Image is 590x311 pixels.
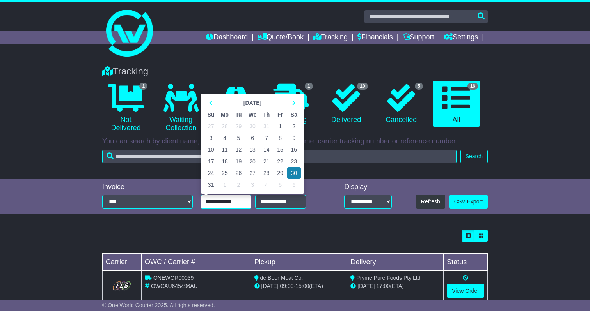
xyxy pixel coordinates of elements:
[259,179,273,191] td: 4
[449,195,488,209] a: CSV Export
[287,155,301,167] td: 23
[273,144,287,155] td: 15
[313,31,348,44] a: Tracking
[287,167,301,179] td: 30
[218,109,232,120] th: Mo
[254,282,344,290] div: - (ETA)
[232,155,245,167] td: 19
[259,120,273,132] td: 31
[204,167,218,179] td: 24
[357,283,375,289] span: [DATE]
[232,132,245,144] td: 5
[356,275,420,281] span: Pryme Pure Foods Pty Ltd
[204,120,218,132] td: 27
[259,144,273,155] td: 14
[259,167,273,179] td: 28
[357,31,393,44] a: Financials
[280,283,294,289] span: 09:00
[153,275,194,281] span: ONEWOR00039
[376,283,390,289] span: 17:00
[102,81,149,135] a: 1 Not Delivered
[218,97,287,109] th: Select Month
[273,167,287,179] td: 29
[460,150,488,163] button: Search
[467,83,478,90] span: 16
[139,83,147,90] span: 1
[245,109,259,120] th: We
[273,155,287,167] td: 22
[218,120,232,132] td: 28
[344,183,392,191] div: Display
[245,179,259,191] td: 3
[245,132,259,144] td: 6
[273,179,287,191] td: 5
[232,144,245,155] td: 12
[415,83,423,90] span: 5
[204,132,218,144] td: 3
[259,132,273,144] td: 7
[245,144,259,155] td: 13
[103,254,142,271] td: Carrier
[259,155,273,167] td: 21
[206,31,248,44] a: Dashboard
[357,83,368,90] span: 10
[287,144,301,155] td: 16
[323,81,370,127] a: 10 Delivered
[287,179,301,191] td: 6
[416,195,445,209] button: Refresh
[273,109,287,120] th: Fr
[258,31,304,44] a: Quote/Book
[204,109,218,120] th: Su
[347,254,444,271] td: Delivery
[378,81,425,127] a: 5 Cancelled
[251,254,347,271] td: Pickup
[98,66,492,77] div: Tracking
[218,155,232,167] td: 18
[157,81,204,135] a: Waiting Collection
[447,284,484,298] a: View Order
[433,81,480,127] a: 16 All
[403,31,434,44] a: Support
[295,283,309,289] span: 15:00
[212,81,259,127] a: In Transit
[232,179,245,191] td: 2
[151,283,198,289] span: OWCAU645496AU
[287,109,301,120] th: Sa
[444,254,488,271] td: Status
[102,302,215,308] span: © One World Courier 2025. All rights reserved.
[245,167,259,179] td: 27
[232,167,245,179] td: 26
[260,275,303,281] span: de Beer Meat Co.
[204,144,218,155] td: 10
[273,132,287,144] td: 8
[102,183,193,191] div: Invoice
[273,120,287,132] td: 1
[232,120,245,132] td: 29
[232,109,245,120] th: Tu
[287,132,301,144] td: 9
[218,144,232,155] td: 11
[142,254,251,271] td: OWC / Carrier #
[218,179,232,191] td: 1
[261,283,279,289] span: [DATE]
[245,155,259,167] td: 20
[218,132,232,144] td: 4
[305,83,313,90] span: 1
[287,120,301,132] td: 2
[218,167,232,179] td: 25
[444,31,478,44] a: Settings
[102,137,488,146] p: You can search by client name, OWC tracking number, carrier name, carrier tracking number or refe...
[204,155,218,167] td: 17
[107,280,137,292] img: GetCarrierServiceLogo
[204,179,218,191] td: 31
[245,120,259,132] td: 30
[267,81,315,127] a: 1 Delivering
[350,282,440,290] div: (ETA)
[259,109,273,120] th: Th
